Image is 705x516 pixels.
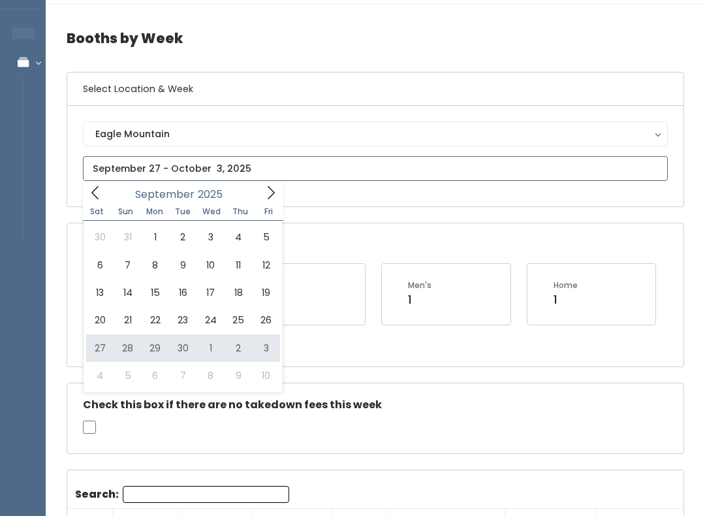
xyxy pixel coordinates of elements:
[114,251,141,279] span: September 7, 2025
[197,334,225,362] span: October 1, 2025
[197,223,225,251] span: September 3, 2025
[225,362,252,389] span: October 9, 2025
[252,362,279,389] span: October 10, 2025
[114,362,141,389] span: October 5, 2025
[197,362,225,389] span: October 8, 2025
[142,251,169,279] span: September 8, 2025
[86,223,114,251] span: August 30, 2025
[225,223,252,251] span: September 4, 2025
[123,486,289,503] input: Search:
[225,251,252,279] span: September 11, 2025
[225,334,252,362] span: October 2, 2025
[142,223,169,251] span: September 1, 2025
[225,279,252,306] span: September 18, 2025
[67,20,684,56] h4: Booths by Week
[169,279,196,306] span: September 16, 2025
[135,189,195,200] span: September
[142,279,169,306] span: September 15, 2025
[255,208,283,216] span: Fri
[252,334,279,362] span: October 3, 2025
[168,208,197,216] span: Tue
[169,306,196,334] span: September 23, 2025
[408,291,431,308] div: 1
[114,334,141,362] span: September 28, 2025
[197,208,226,216] span: Wed
[83,208,112,216] span: Sat
[86,362,114,389] span: October 4, 2025
[95,127,655,141] div: Eagle Mountain
[114,306,141,334] span: September 21, 2025
[86,334,114,362] span: September 27, 2025
[197,279,225,306] span: September 17, 2025
[169,334,196,362] span: September 30, 2025
[142,306,169,334] span: September 22, 2025
[169,362,196,389] span: October 7, 2025
[252,251,279,279] span: September 12, 2025
[197,251,225,279] span: September 10, 2025
[75,486,289,503] label: Search:
[226,208,255,216] span: Thu
[554,280,578,291] div: Home
[114,223,141,251] span: August 31, 2025
[554,291,578,308] div: 1
[252,306,279,334] span: September 26, 2025
[112,208,140,216] span: Sun
[114,279,141,306] span: September 14, 2025
[86,279,114,306] span: September 13, 2025
[67,73,683,106] h6: Select Location & Week
[83,121,668,146] button: Eagle Mountain
[408,280,431,291] div: Men's
[252,279,279,306] span: September 19, 2025
[225,306,252,334] span: September 25, 2025
[195,186,234,202] input: Year
[142,334,169,362] span: September 29, 2025
[169,251,196,279] span: September 9, 2025
[142,362,169,389] span: October 6, 2025
[140,208,169,216] span: Mon
[197,306,225,334] span: September 24, 2025
[169,223,196,251] span: September 2, 2025
[86,251,114,279] span: September 6, 2025
[86,306,114,334] span: September 20, 2025
[83,399,668,411] h5: Check this box if there are no takedown fees this week
[83,156,668,181] input: September 27 - October 3, 2025
[252,223,279,251] span: September 5, 2025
